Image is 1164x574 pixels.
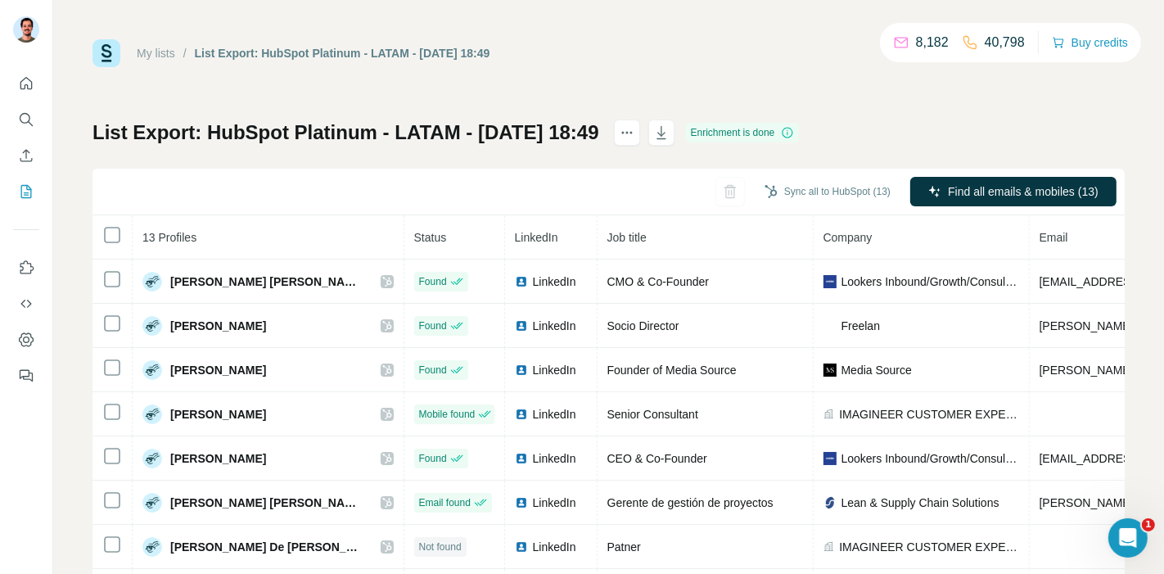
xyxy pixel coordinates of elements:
button: Buy credits [1052,31,1128,54]
span: Lean & Supply Chain Solutions [841,495,999,511]
span: Mobile found [419,407,476,422]
span: [PERSON_NAME] [PERSON_NAME] [170,273,364,290]
p: 8,182 [916,33,949,52]
span: LinkedIn [533,539,576,555]
img: company-logo [823,275,837,288]
span: Status [414,231,447,244]
span: [PERSON_NAME] De [PERSON_NAME] [170,539,364,555]
span: Not found [419,540,462,554]
span: Senior Consultant [607,408,698,421]
span: Job title [607,231,647,244]
li: / [183,45,187,61]
span: Socio Director [607,319,679,332]
img: LinkedIn logo [515,408,528,421]
div: Enrichment is done [686,123,800,142]
span: IMAGINEER CUSTOMER EXPERIENCE [839,406,1018,423]
span: LinkedIn [515,231,558,244]
img: Avatar [142,493,162,513]
button: Use Surfe API [13,289,39,319]
img: Avatar [142,360,162,380]
img: LinkedIn logo [515,364,528,377]
span: Email found [419,495,471,510]
span: IMAGINEER CUSTOMER EXPERIENCE [839,539,1018,555]
span: 13 Profiles [142,231,196,244]
span: Found [419,451,447,466]
span: [PERSON_NAME] [170,406,266,423]
span: [PERSON_NAME] [170,318,266,334]
span: Found [419,319,447,333]
img: LinkedIn logo [515,275,528,288]
img: LinkedIn logo [515,540,528,554]
span: 1 [1142,518,1155,531]
span: LinkedIn [533,495,576,511]
img: Surfe Logo [92,39,120,67]
img: Avatar [142,316,162,336]
span: Lookers Inbound/Growth/Consulting [841,450,1019,467]
span: [PERSON_NAME] [PERSON_NAME] [170,495,364,511]
span: CMO & Co-Founder [607,275,709,288]
button: actions [614,120,640,146]
h1: List Export: HubSpot Platinum - LATAM - [DATE] 18:49 [92,120,599,146]
img: LinkedIn logo [515,452,528,465]
span: Freelan [841,318,880,334]
button: Feedback [13,361,39,391]
span: Found [419,274,447,289]
button: Find all emails & mobiles (13) [910,177,1117,206]
button: My lists [13,177,39,206]
span: LinkedIn [533,406,576,423]
span: Founder of Media Source [607,364,737,377]
span: Find all emails & mobiles (13) [948,183,1099,200]
span: Company [823,231,873,244]
button: Dashboard [13,325,39,355]
span: Email [1040,231,1068,244]
img: company-logo [823,496,837,509]
iframe: Intercom live chat [1108,518,1148,558]
img: Avatar [13,16,39,43]
span: CEO & Co-Founder [607,452,707,465]
img: company-logo [823,319,837,332]
button: Use Surfe on LinkedIn [13,253,39,282]
img: Avatar [142,449,162,468]
span: [PERSON_NAME] [170,450,266,467]
span: Media Source [841,362,912,378]
img: LinkedIn logo [515,319,528,332]
button: Enrich CSV [13,141,39,170]
img: company-logo [823,364,837,377]
img: company-logo [823,452,837,465]
span: LinkedIn [533,450,576,467]
div: List Export: HubSpot Platinum - LATAM - [DATE] 18:49 [195,45,490,61]
span: LinkedIn [533,318,576,334]
span: Patner [607,540,641,554]
a: My lists [137,47,175,60]
img: Avatar [142,272,162,292]
span: Gerente de gestión de proyectos [607,496,774,509]
button: Search [13,105,39,134]
span: LinkedIn [533,362,576,378]
span: LinkedIn [533,273,576,290]
img: Avatar [142,405,162,424]
button: Sync all to HubSpot (13) [753,179,902,204]
img: Avatar [142,537,162,557]
p: 40,798 [985,33,1025,52]
span: Found [419,363,447,377]
button: Quick start [13,69,39,98]
span: [PERSON_NAME] [170,362,266,378]
span: Lookers Inbound/Growth/Consulting [841,273,1019,290]
img: LinkedIn logo [515,496,528,509]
